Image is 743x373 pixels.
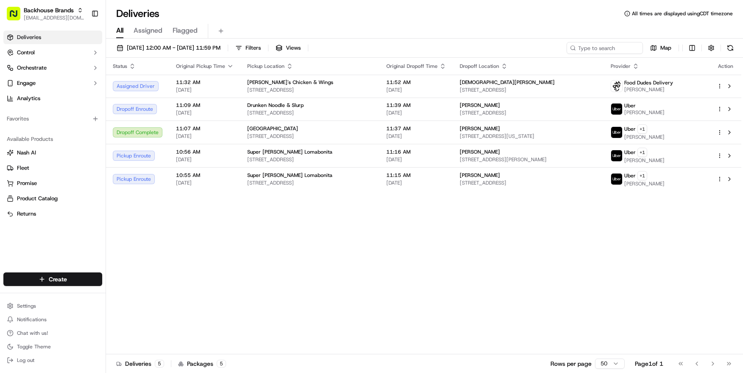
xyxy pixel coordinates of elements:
span: Views [286,44,301,52]
span: [DATE] [176,109,234,116]
button: Engage [3,76,102,90]
img: 1736555255976-a54dd68f-1ca7-489b-9aae-adbdc363a1c4 [8,81,24,97]
div: Deliveries [116,359,164,368]
a: Deliveries [3,31,102,44]
span: [STREET_ADDRESS] [460,179,598,186]
button: Start new chat [144,84,154,94]
span: Nash AI [17,149,36,157]
button: [DATE] 12:00 AM - [DATE] 11:59 PM [113,42,224,54]
p: Welcome 👋 [8,34,154,48]
img: 1736555255976-a54dd68f-1ca7-489b-9aae-adbdc363a1c4 [17,155,24,162]
span: Food Dudes Delivery [624,79,673,86]
button: Chat with us! [3,327,102,339]
span: [DATE] [386,179,446,186]
span: Uber [624,102,636,109]
button: Backhouse Brands[EMAIL_ADDRESS][DOMAIN_NAME] [3,3,88,24]
a: Powered byPylon [60,210,103,217]
span: Log out [17,357,34,364]
a: Promise [7,179,99,187]
span: Uber [624,126,636,132]
span: [DATE] [176,87,234,93]
span: [DEMOGRAPHIC_DATA][PERSON_NAME] [460,79,555,86]
span: [DATE] [176,156,234,163]
span: [DATE] [386,156,446,163]
span: 11:32 AM [176,79,234,86]
span: Promise [17,179,37,187]
span: API Documentation [80,190,136,199]
span: Provider [611,63,631,70]
span: Deliveries [17,34,41,41]
img: uber-new-logo.jpeg [611,104,622,115]
span: [DATE] [97,155,114,162]
span: All times are displayed using CDT timezone [632,10,733,17]
span: [DATE] [176,179,234,186]
div: Start new chat [38,81,139,90]
span: [PERSON_NAME] [PERSON_NAME] [26,132,112,139]
span: [STREET_ADDRESS][PERSON_NAME] [460,156,598,163]
input: Got a question? Start typing here... [22,55,153,64]
button: +1 [637,124,647,134]
button: Refresh [724,42,736,54]
span: [PERSON_NAME]'s Chicken & Wings [247,79,333,86]
span: Chat with us! [17,330,48,337]
button: Create [3,272,102,286]
p: Rows per page [550,359,592,368]
h1: Deliveries [116,7,159,20]
span: [DATE] [386,87,446,93]
span: [DATE] [119,132,136,139]
img: uber-new-logo.jpeg [611,174,622,185]
span: [STREET_ADDRESS] [247,133,373,140]
button: Promise [3,177,102,190]
span: 11:07 AM [176,125,234,132]
a: 📗Knowledge Base [5,187,68,202]
button: Notifications [3,314,102,325]
div: 5 [155,360,164,367]
button: Product Catalog [3,192,102,205]
div: Page 1 of 1 [635,359,663,368]
span: 11:37 AM [386,125,446,132]
button: Orchestrate [3,61,102,75]
span: [PERSON_NAME] [624,157,665,164]
span: [DATE] [386,109,446,116]
span: Uber [624,149,636,156]
button: Toggle Theme [3,341,102,353]
div: Action [717,63,735,70]
span: [STREET_ADDRESS] [247,109,373,116]
a: 💻API Documentation [68,187,140,202]
span: Settings [17,303,36,309]
span: Assigned [134,25,162,36]
div: Packages [178,359,226,368]
button: Views [272,42,304,54]
span: Dropoff Location [460,63,499,70]
img: 1732323095091-59ea418b-cfe3-43c8-9ae0-d0d06d6fd42c [18,81,33,97]
span: Uber [624,172,636,179]
span: • [92,155,95,162]
span: [DATE] 12:00 AM - [DATE] 11:59 PM [127,44,221,52]
button: Control [3,46,102,59]
input: Type to search [567,42,643,54]
span: [GEOGRAPHIC_DATA] [247,125,298,132]
span: Wisdom [PERSON_NAME] [26,155,90,162]
span: 10:56 AM [176,149,234,155]
img: uber-new-logo.jpeg [611,150,622,161]
span: 11:15 AM [386,172,446,179]
button: Returns [3,207,102,221]
span: Pylon [84,211,103,217]
span: Drunken Noodle & Slurp [247,102,304,109]
button: See all [131,109,154,119]
button: Log out [3,354,102,366]
span: Product Catalog [17,195,58,202]
button: Fleet [3,161,102,175]
img: Wisdom Oko [8,147,22,163]
span: [PERSON_NAME] [460,125,500,132]
span: [STREET_ADDRESS] [460,87,598,93]
span: [STREET_ADDRESS][US_STATE] [460,133,598,140]
span: [PERSON_NAME] [624,134,665,140]
span: • [114,132,117,139]
span: [DATE] [386,133,446,140]
span: 11:52 AM [386,79,446,86]
span: Filters [246,44,261,52]
span: Status [113,63,127,70]
img: food_dudes.png [611,81,622,92]
span: [STREET_ADDRESS] [247,179,373,186]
